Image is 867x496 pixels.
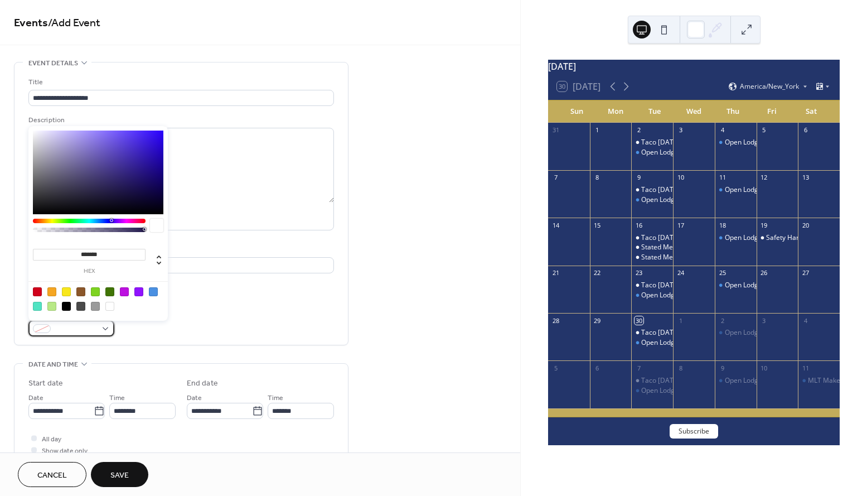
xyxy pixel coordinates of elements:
div: Safety Harbor 3rd Friday [757,233,798,243]
div: 5 [760,126,768,134]
span: Time [268,392,283,404]
div: 15 [593,221,602,229]
div: 29 [593,316,602,325]
div: Open Lodge/ Catechism Practice [725,281,826,290]
div: 30 [634,316,643,325]
div: Open Lodge/ Catechism Practice [725,233,826,243]
div: Sun [557,100,596,123]
span: All day [42,434,61,445]
div: 11 [801,364,810,372]
div: 9 [718,364,726,372]
div: #B8E986 [47,302,56,311]
div: 10 [760,364,768,372]
div: MLT Make-up Workshop [798,376,840,386]
div: Taco Tuesday [631,281,673,290]
div: 16 [634,221,643,229]
div: #8B572A [76,287,85,296]
span: Time [109,392,125,404]
div: #F8E71C [62,287,71,296]
div: Title [28,76,332,88]
div: Open Lodge/ Catechism Practice [725,328,826,338]
div: 17 [676,221,685,229]
div: 7 [634,364,643,372]
div: Stated Meeting [641,253,689,262]
div: 28 [551,316,560,325]
div: 11 [718,174,726,182]
div: Open Lodge/ Catechism Practice [631,148,673,157]
div: Open Lodge/ Catechism Practice [641,338,742,348]
button: Cancel [18,462,86,487]
div: 19 [760,221,768,229]
div: #4A4A4A [76,302,85,311]
div: #7ED321 [91,287,100,296]
div: Taco Tuesday [631,233,673,243]
div: 2 [634,126,643,134]
label: hex [33,268,146,275]
a: Events [14,12,48,34]
div: #50E3C2 [33,302,42,311]
div: Open Lodge/ Catechism Practice [641,291,742,300]
div: End date [187,378,218,389]
div: 14 [551,221,560,229]
div: 1 [676,316,685,325]
div: 6 [593,364,602,372]
div: 24 [676,269,685,277]
div: #000000 [62,302,71,311]
div: Sat [792,100,831,123]
div: #9B9B9B [91,302,100,311]
div: 25 [718,269,726,277]
div: Open Lodge/ Catechism Practice [631,386,673,396]
div: Fri [753,100,792,123]
div: Thu [714,100,753,123]
div: 22 [593,269,602,277]
div: #9013FE [134,287,143,296]
div: Taco [DATE] [641,328,680,338]
div: Taco [DATE] [641,185,680,195]
div: Open Lodge/ Catechism Practice [715,233,757,243]
span: America/New_York [740,83,799,90]
div: Open Lodge/ Catechism Practice [715,328,757,338]
div: Taco [DATE] [641,281,680,290]
div: 13 [801,174,810,182]
div: Taco Tuesday [631,138,673,147]
div: #D0021B [33,287,42,296]
span: Cancel [37,470,67,481]
span: Date [28,392,43,404]
div: 21 [551,269,560,277]
div: Location [28,244,332,256]
div: Stated Meeting [631,243,673,252]
div: Open Lodge/ Catechism Practice [715,185,757,195]
div: 6 [801,126,810,134]
div: #BD10E0 [120,287,129,296]
div: 8 [676,364,685,372]
span: / Add Event [48,12,100,34]
div: Open Lodge/ Catechism Practice [631,338,673,348]
div: 2 [718,316,726,325]
div: Open Lodge/ Catechism Practice [725,185,826,195]
div: #4A90E2 [149,287,158,296]
div: 20 [801,221,810,229]
span: Show date only [42,445,88,457]
div: 3 [676,126,685,134]
div: Open Lodge/ Catechism Practice [641,195,742,205]
div: 27 [801,269,810,277]
div: 8 [593,174,602,182]
span: Date and time [28,359,78,370]
div: Open Lodge/ Catechism Practice [631,195,673,205]
div: Open Lodge/ Catechism Practice [715,281,757,290]
div: Taco Tuesday [631,185,673,195]
div: Taco [DATE] [641,138,680,147]
div: [DATE] [548,60,840,73]
div: Open Lodge/ Catechism Practice [715,138,757,147]
div: Taco Tuesday [631,376,673,386]
div: Tue [635,100,674,123]
div: #417505 [105,287,114,296]
div: 23 [634,269,643,277]
div: 9 [634,174,643,182]
div: 4 [718,126,726,134]
div: Taco [DATE] [641,376,680,386]
div: Open Lodge/ Catechism Practice [631,291,673,300]
span: Date [187,392,202,404]
div: 18 [718,221,726,229]
button: Subscribe [670,424,718,439]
